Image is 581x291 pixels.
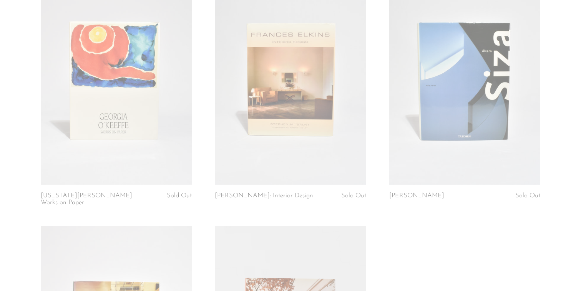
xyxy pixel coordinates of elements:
span: Sold Out [341,192,366,199]
span: Sold Out [167,192,192,199]
a: [US_STATE][PERSON_NAME] Works on Paper [41,192,142,207]
a: [PERSON_NAME] [389,192,444,199]
span: Sold Out [515,192,540,199]
a: [PERSON_NAME]: Interior Design [215,192,313,199]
